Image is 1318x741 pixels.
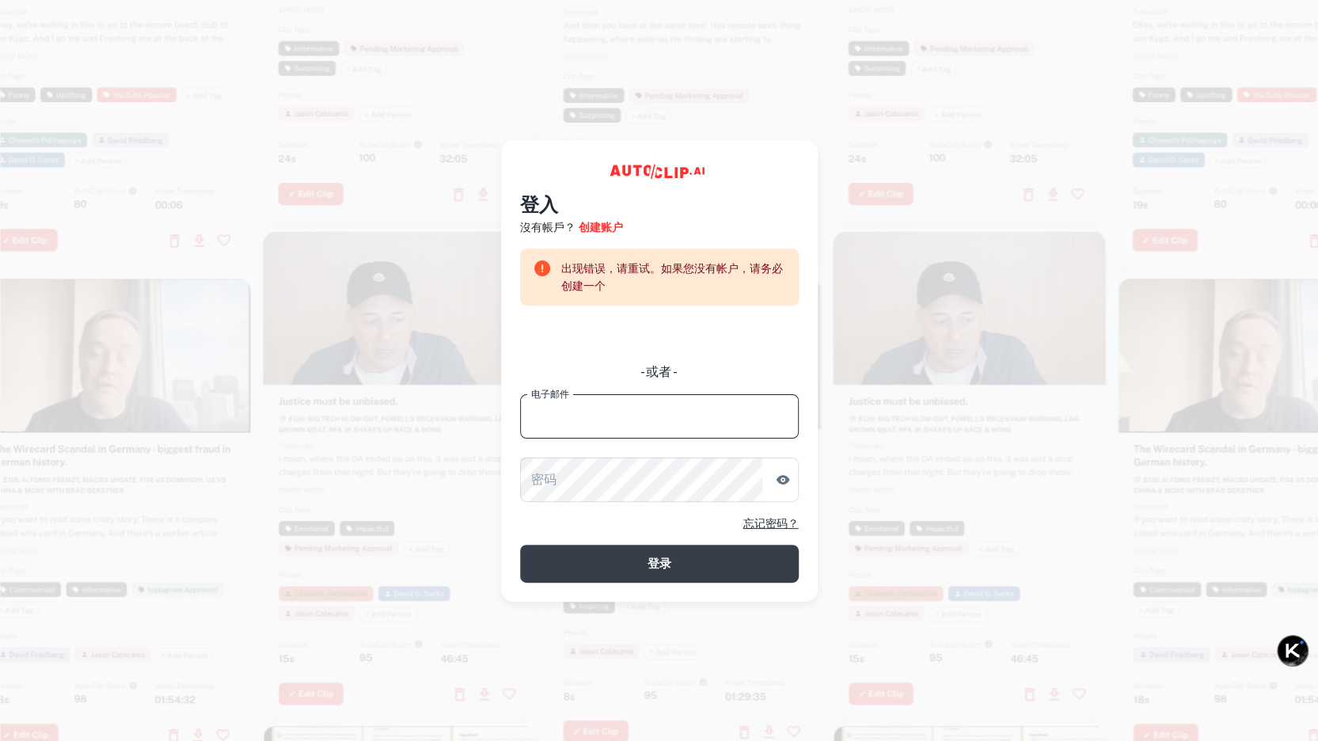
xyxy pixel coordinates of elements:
font: 登录 [648,557,671,570]
font: 创建账户 [579,221,623,234]
font: 沒有帳戶？ [520,221,575,234]
font: 忘记密码？ [743,517,799,530]
font: 出现错误，请重试。如果您没有帐户，请务必创建一个 [561,262,783,292]
iframe: “使用Google账号登录”按钮 [512,317,805,351]
a: 创建账户 [579,218,623,236]
button: 登录 [520,545,799,583]
font: 电子邮件 [531,388,569,399]
a: 忘记密码？ [743,515,799,532]
font: - 或者 - [640,364,678,379]
font: 登入 [520,193,558,215]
